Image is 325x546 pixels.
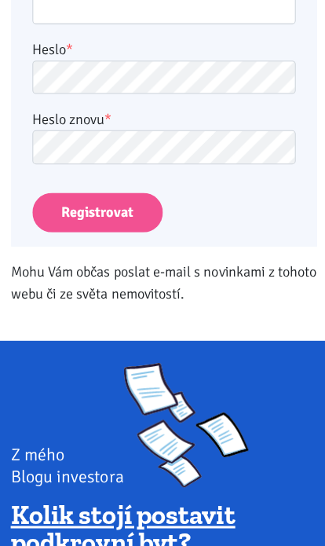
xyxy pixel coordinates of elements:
p: Mohu Vám občas poslat e-mail s novinkami z tohoto webu či ze světa nemovitostí. [11,263,315,307]
button: Registrovat [32,196,162,236]
label: Heslo [32,42,73,64]
label: Heslo znovu [32,112,111,134]
span: Z mého Blogu investora [11,445,123,489]
abbr: required [66,45,73,62]
abbr: required [104,114,111,131]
